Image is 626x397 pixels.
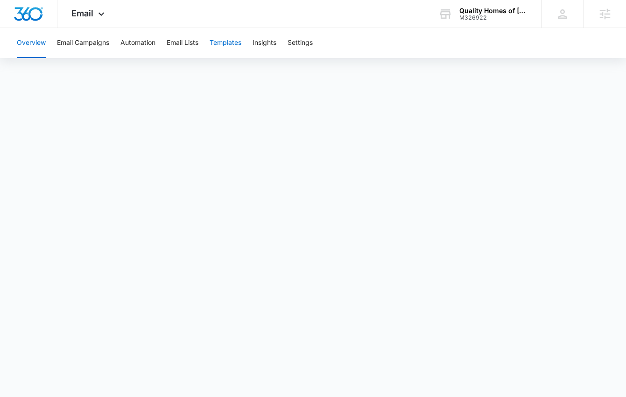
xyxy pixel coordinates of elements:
[17,28,46,58] button: Overview
[57,28,109,58] button: Email Campaigns
[71,8,93,18] span: Email
[167,28,198,58] button: Email Lists
[253,28,276,58] button: Insights
[459,7,528,14] div: account name
[210,28,241,58] button: Templates
[120,28,155,58] button: Automation
[288,28,313,58] button: Settings
[459,14,528,21] div: account id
